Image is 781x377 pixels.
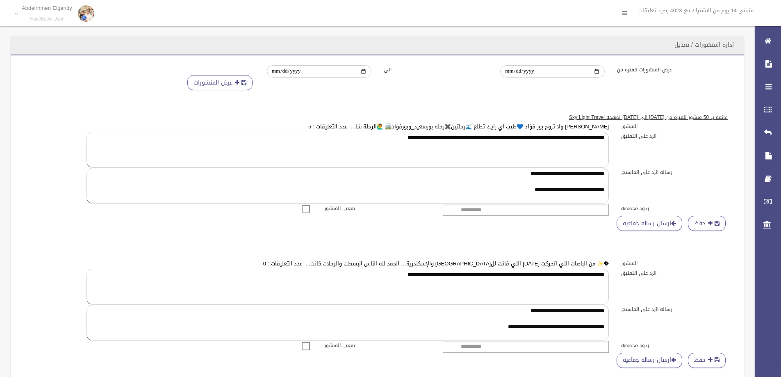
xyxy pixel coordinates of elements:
[665,37,744,53] header: اداره المنشورات / تعديل
[263,258,609,269] a: �✨ من الباصات اللي اتحركت [DATE] اللي فاتت لل[GEOGRAPHIC_DATA] والإسكندرية… الحمد لله الناس انبسط...
[615,259,734,268] label: المنشور
[318,341,437,350] label: تفعيل المنشور
[615,132,734,141] label: الرد على التعليق
[688,353,726,368] button: حفظ
[308,121,609,132] a: [PERSON_NAME] ولا تروح بور فؤاد 💙طيب اي رايك تطلع 🌊رحلتين✖️رحله بورسعيد_وبورفؤاد🚎 🙋‍♂️الرحلة شا.....
[617,353,682,368] a: ارسال رساله جماعيه
[569,113,728,122] u: قائمه ب 50 منشور للفتره من [DATE] الى [DATE] لصفحه Sky Light Travel
[615,204,734,213] label: ردود مخصصه
[22,16,72,22] small: Facebook User
[615,168,734,177] label: رساله الرد على الماسنجر
[617,216,682,231] a: ارسال رساله جماعيه
[318,204,437,213] label: تفعيل المنشور
[688,216,726,231] button: حفظ
[615,269,734,278] label: الرد على التعليق
[615,305,734,314] label: رساله الرد على الماسنجر
[22,5,72,11] p: Abdelrhmen Elgendy
[615,122,734,131] label: المنشور
[611,65,728,74] label: عرض المنشورات للفتره من
[378,65,494,74] label: الى
[187,75,253,90] button: عرض المنشورات
[615,341,734,350] label: ردود مخصصه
